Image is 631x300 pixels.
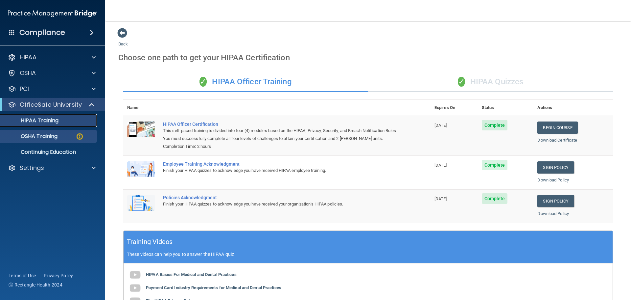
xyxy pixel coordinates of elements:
a: Terms of Use [9,272,36,279]
p: Continuing Education [4,149,94,155]
div: Employee Training Acknowledgment [163,161,398,167]
span: Complete [482,193,508,204]
img: warning-circle.0cc9ac19.png [76,132,84,141]
a: Back [118,34,128,46]
div: HIPAA Quizzes [368,72,613,92]
div: This self-paced training is divided into four (4) modules based on the HIPAA, Privacy, Security, ... [163,127,398,143]
a: Settings [8,164,96,172]
p: OSHA [20,69,36,77]
img: gray_youtube_icon.38fcd6cc.png [129,282,142,295]
a: OfficeSafe University [8,101,95,109]
p: HIPAA Training [4,117,58,124]
a: Download Certificate [537,138,577,143]
a: Download Policy [537,211,569,216]
p: OSHA Training [4,133,58,140]
b: HIPAA Basics For Medical and Dental Practices [146,272,237,277]
p: These videos can help you to answer the HIPAA quiz [127,252,609,257]
div: Choose one path to get your HIPAA Certification [118,48,618,67]
a: Download Policy [537,177,569,182]
span: [DATE] [434,196,447,201]
a: Sign Policy [537,195,574,207]
a: HIPAA Officer Certification [163,122,398,127]
h4: Compliance [19,28,65,37]
img: PMB logo [8,7,97,20]
div: Policies Acknowledgment [163,195,398,200]
a: Begin Course [537,122,577,134]
a: PCI [8,85,96,93]
th: Status [478,100,534,116]
span: [DATE] [434,123,447,128]
div: HIPAA Officer Training [123,72,368,92]
span: ✓ [458,77,465,87]
a: Sign Policy [537,161,574,174]
th: Name [123,100,159,116]
span: [DATE] [434,163,447,168]
span: Complete [482,120,508,130]
h5: Training Videos [127,236,173,248]
b: Payment Card Industry Requirements for Medical and Dental Practices [146,285,281,290]
div: Finish your HIPAA quizzes to acknowledge you have received your organization’s HIPAA policies. [163,200,398,208]
p: HIPAA [20,53,36,61]
p: OfficeSafe University [20,101,82,109]
p: Settings [20,164,44,172]
span: Ⓒ Rectangle Health 2024 [9,282,62,288]
a: OSHA [8,69,96,77]
a: Privacy Policy [44,272,73,279]
img: gray_youtube_icon.38fcd6cc.png [129,268,142,282]
div: Finish your HIPAA quizzes to acknowledge you have received HIPAA employee training. [163,167,398,175]
th: Actions [533,100,613,116]
th: Expires On [431,100,478,116]
div: Completion Time: 2 hours [163,143,398,150]
span: Complete [482,160,508,170]
p: PCI [20,85,29,93]
a: HIPAA [8,53,96,61]
span: ✓ [199,77,207,87]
